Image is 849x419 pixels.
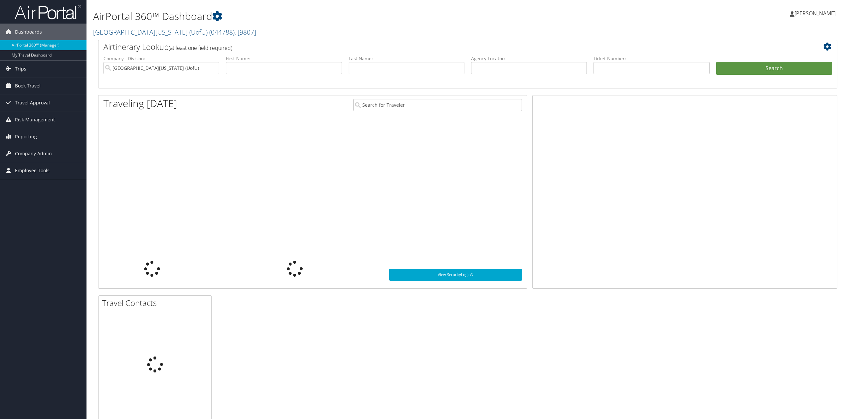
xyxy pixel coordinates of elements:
[594,55,709,62] label: Ticket Number:
[93,28,256,37] a: [GEOGRAPHIC_DATA][US_STATE] (UofU)
[15,77,41,94] span: Book Travel
[15,24,42,40] span: Dashboards
[349,55,464,62] label: Last Name:
[15,4,81,20] img: airportal-logo.png
[15,162,50,179] span: Employee Tools
[15,145,52,162] span: Company Admin
[790,3,842,23] a: [PERSON_NAME]
[15,111,55,128] span: Risk Management
[353,99,522,111] input: Search for Traveler
[15,94,50,111] span: Travel Approval
[209,28,235,37] span: ( 044788 )
[15,61,26,77] span: Trips
[716,62,832,75] button: Search
[102,297,211,309] h2: Travel Contacts
[103,41,770,53] h2: Airtinerary Lookup
[235,28,256,37] span: , [ 9807 ]
[226,55,342,62] label: First Name:
[471,55,587,62] label: Agency Locator:
[169,44,232,52] span: (at least one field required)
[15,128,37,145] span: Reporting
[103,55,219,62] label: Company - Division:
[103,96,177,110] h1: Traveling [DATE]
[794,10,836,17] span: [PERSON_NAME]
[389,269,522,281] a: View SecurityLogic®
[93,9,593,23] h1: AirPortal 360™ Dashboard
